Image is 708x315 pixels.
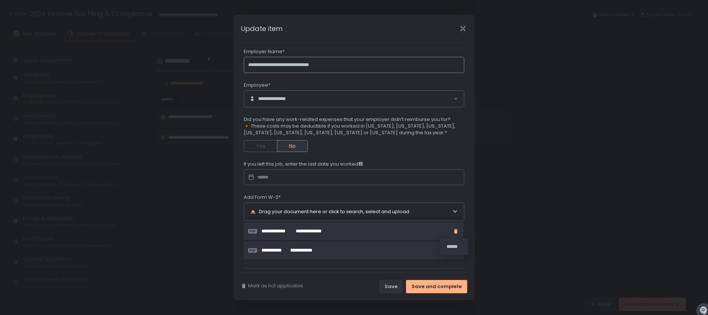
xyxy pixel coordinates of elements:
[244,194,281,201] span: Add Form W-2*
[406,280,467,293] button: Save and complete
[244,140,277,152] button: Yes
[244,82,270,89] span: Employee*
[295,95,453,103] input: Search for option
[451,24,475,33] div: Close
[412,283,462,290] div: Save and complete
[244,123,464,136] span: 🔸 These costs may be deductible if you worked in [US_STATE], [US_STATE], [US_STATE], [US_STATE], ...
[379,280,403,293] button: Save
[244,116,464,123] span: Did you have any work-related expenses that your employer didn’t reimburse you for?
[244,169,464,186] input: Datepicker input
[241,283,303,289] button: Mark as not applicable
[244,48,285,55] span: Employer Name*
[244,91,464,107] div: Search for option
[277,140,308,152] button: No
[248,283,303,289] span: Mark as not applicable
[241,24,282,34] h1: Update item
[244,161,363,167] span: If you left this job, enter the last date you worked
[385,283,398,290] div: Save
